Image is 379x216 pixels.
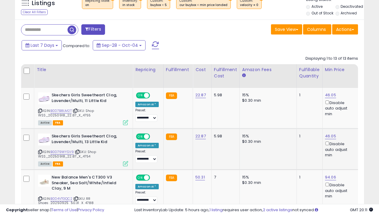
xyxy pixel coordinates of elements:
img: 318MVpaysML._SL40_.jpg [38,92,50,104]
div: velocity = 0 [240,3,258,7]
div: $0.30 min [242,139,292,144]
a: B0D79WYSV9 [50,149,74,154]
span: | SKU: Shop WSS_20250918_22.87_X_4755 [38,108,94,117]
span: FBA [53,120,63,125]
button: Columns [303,24,331,34]
span: OFF [149,175,159,180]
div: cur buybox < min price landed [179,3,227,7]
a: 46.05 [325,133,336,139]
a: 46.05 [325,92,336,98]
span: ON [137,134,144,139]
div: seller snap | | [6,207,104,213]
div: Displaying 1 to 13 of 13 items [305,56,358,61]
button: Actions [332,24,358,34]
a: B0D7B8LM2T [50,108,72,113]
a: Privacy Policy [78,207,104,213]
div: 15% [242,92,292,98]
span: Columns [307,26,326,32]
div: 15% [242,133,292,139]
div: 1 [299,175,318,180]
div: Amazon AI * [135,102,159,107]
small: FBA [166,133,177,140]
span: | SKU: Shop WSS_20250918_22.87_X_4754 [38,149,96,158]
div: $0.30 min [242,98,292,103]
strong: Copyright [6,207,28,213]
small: FBA [166,175,177,181]
div: ASIN: [38,133,128,166]
span: 2025-10-12 20:11 GMT [350,207,373,213]
div: Title [37,67,130,73]
div: Disable auto adjust min [325,181,354,199]
a: Terms of Use [51,207,77,213]
button: Filters [81,24,105,35]
span: OFF [149,93,159,98]
div: Fulfillment Cost [214,67,237,79]
button: Last 7 Days [22,40,62,50]
a: 1 listing [209,207,223,213]
div: Preset: [135,108,159,122]
div: in stock [122,3,138,7]
div: Disable auto adjust min [325,99,354,117]
span: OFF [149,134,159,139]
label: Deactivated [341,4,363,9]
div: Preset: [135,149,159,163]
div: Preset: [135,190,159,204]
a: B0D4VTGQC2 [50,196,72,201]
a: 22.87 [195,92,206,98]
a: 2 active listings [263,207,292,213]
span: Compared to: [63,43,90,49]
div: on [85,3,110,7]
img: 318MVpaysML._SL40_.jpg [38,133,50,145]
b: New Balance Men's CT300 V3 Sneaker, Sea Salt/White/Infield Clay, 9 M [52,175,125,193]
div: Clear All Filters [21,9,48,15]
div: Amazon Fees [242,67,294,73]
a: 94.06 [325,174,336,180]
button: Sep-28 - Oct-04 [93,40,146,50]
div: Repricing [135,67,161,73]
div: ASIN: [38,175,128,212]
img: 31YpKBxtG7L._SL40_.jpg [38,175,50,187]
a: 22.87 [195,133,206,139]
span: FBA [53,161,63,166]
button: Save View [271,24,302,34]
div: Min Price [325,67,356,73]
span: ON [137,93,144,98]
label: Active [311,4,323,9]
div: buybox < 5 [150,3,167,7]
div: Cost [195,67,209,73]
div: 5.98 [214,133,235,139]
span: All listings currently available for purchase on Amazon [38,120,52,125]
div: 15% [242,175,292,180]
span: Last 7 Days [31,42,54,48]
div: Amazon AI * [135,143,159,148]
div: $0.30 min [242,180,292,185]
div: 1 [299,133,318,139]
div: Last InventoryLab Update: 5 hours ago, requires user action, not synced. [134,207,373,213]
span: ON [137,175,144,180]
span: Sep-28 - Oct-04 [102,42,138,48]
div: Fulfillable Quantity [299,67,320,79]
a: 50.31 [195,174,205,180]
label: Out of Stock [311,10,333,16]
div: 1 [299,92,318,98]
b: Skechers Girls Sweetheart Clog, Lavender/Multi, 13 Little Kid [52,133,125,146]
div: 5.98 [214,92,235,98]
div: ASIN: [38,92,128,124]
small: Amazon Fees. [242,73,246,78]
small: FBA [166,92,177,99]
div: Disable auto adjust min [325,140,354,158]
div: Fulfillment [166,67,190,73]
div: 7 [214,175,235,180]
b: Skechers Girls Sweetheart Clog, Lavender/Multi, 11 Little Kid [52,92,125,105]
span: All listings currently available for purchase on Amazon [38,161,52,166]
div: Amazon AI * [135,184,159,189]
label: Archived [341,10,357,16]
